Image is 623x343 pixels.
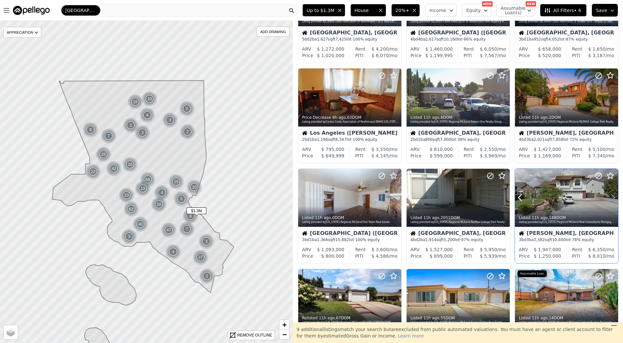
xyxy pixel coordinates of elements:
[187,207,206,217] div: $1.3M
[140,171,156,188] img: g2.png
[532,215,548,220] time: 2025-09-30 07:01
[179,221,195,237] img: g1.png
[302,120,398,124] div: Listing provided by Contra Costa Association of Realtors and BHHS [US_STATE] Properties
[464,153,472,159] div: PITI
[474,246,506,253] div: /mo
[85,164,101,179] div: 22
[430,253,453,259] span: $ 899,000
[592,4,618,17] button: Save
[515,68,618,163] a: Listed 11h ago,2DOMListing provided by[US_STATE] Regional MLSand RE/MAX College Park RealtyHouse[...
[480,147,497,152] span: $ 2,550
[122,157,138,172] img: g1.png
[302,20,398,24] div: Listing provided by Contra Costa Association of Realtors and T.N.G. Real Estate Consultants
[302,253,313,259] div: Price
[355,253,363,259] div: PITI
[572,146,582,153] div: Rent
[444,238,455,242] span: 5,200
[101,128,117,144] img: g1.png
[410,30,506,37] div: [GEOGRAPHIC_DATA] ([GEOGRAPHIC_DATA])
[519,153,530,159] div: Price
[4,325,18,339] a: Layers
[410,231,416,236] img: House
[366,146,397,153] div: /mo
[335,137,346,142] span: 6,347
[151,197,167,212] img: g1.png
[199,268,215,284] div: 2
[532,316,548,320] time: 2025-09-30 07:01
[372,247,389,252] span: $ 3,600
[515,168,618,263] a: Listed 11h ago,148DOMListing provided by[US_STATE] Regional MLSand Real Consultants Mortgage Real...
[372,153,389,158] span: $ 4,145
[133,216,148,232] div: 40
[282,330,287,338] span: −
[410,37,506,42] div: 4 bd 4 ba sqft lot · 66% equity
[366,46,397,52] div: /mo
[140,171,156,188] div: 56
[548,37,559,42] span: 4,052
[519,215,615,220] div: Listed , 148 DOM
[572,153,580,159] div: PITI
[135,181,151,196] img: g1.png
[135,181,151,196] div: 13
[372,46,389,52] span: $ 4,200
[538,46,561,52] span: $ 658,000
[519,115,615,120] div: Listed , 2 DOM
[410,146,420,153] div: ARV
[519,30,524,35] img: House
[174,191,189,207] div: 5
[572,253,580,259] div: PITI
[526,1,536,6] div: NEW
[135,125,151,141] img: g1.png
[302,246,311,253] div: ARV
[165,244,181,260] img: g1.png
[355,7,375,14] span: House
[302,37,397,42] div: 5 bd 2 ba sqft lot · 100% equity
[161,222,177,238] div: 47
[121,229,137,244] div: 3
[588,46,605,52] span: $ 1,650
[332,115,346,120] time: 2025-09-30 09:48
[319,316,335,320] time: 2025-09-30 07:01
[101,128,116,144] div: 7
[180,124,195,140] div: 2
[582,246,614,253] div: /mo
[128,94,143,110] div: 15
[496,4,535,17] button: Assumable Loan(s)
[372,147,389,152] span: $ 3,550
[518,270,547,277] div: Assumable Loan
[440,137,451,142] span: 7,000
[519,253,530,259] div: Price
[544,7,581,14] span: All Filters • 4
[321,253,344,259] span: $ 800,000
[154,185,170,201] div: 4
[321,147,344,152] span: $ 795,000
[406,68,509,163] a: Listed 11h ago,6DOMListing provided by[US_STATE] Regional MLSand Nation One Realty Group CorpHous...
[480,46,497,52] span: $ 6,050
[425,4,457,17] button: Income
[13,6,50,15] img: Pellego
[317,247,345,252] span: $ 1,093,000
[519,20,615,24] div: Listing provided by Contra Costa Association of Realtors and Century 21 Realty Masters
[480,253,497,259] span: $ 5,939
[466,7,481,14] span: Equity
[96,147,112,162] img: g1.png
[302,137,397,142] div: 2 bd 1 ba sqft lot · 100% equity
[482,1,493,6] div: NEW
[425,247,453,252] span: $ 1,527,000
[355,46,366,52] div: Rent
[410,130,416,136] img: House
[180,124,196,140] img: g1.png
[519,137,614,142] div: 4 bd 3 ba sqft lot · 72% equity
[121,229,137,244] img: g1.png
[410,246,420,253] div: ARV
[302,4,345,17] button: Up to $1.3M
[317,238,328,242] span: 1,366
[410,231,506,237] div: [GEOGRAPHIC_DATA], [GEOGRAPHIC_DATA]
[538,53,561,58] span: $ 520,000
[425,238,436,242] span: 1,914
[168,174,184,190] img: g1.png
[480,153,497,158] span: $ 3,969
[410,52,421,59] div: Price
[519,52,530,59] div: Price
[302,130,307,136] img: House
